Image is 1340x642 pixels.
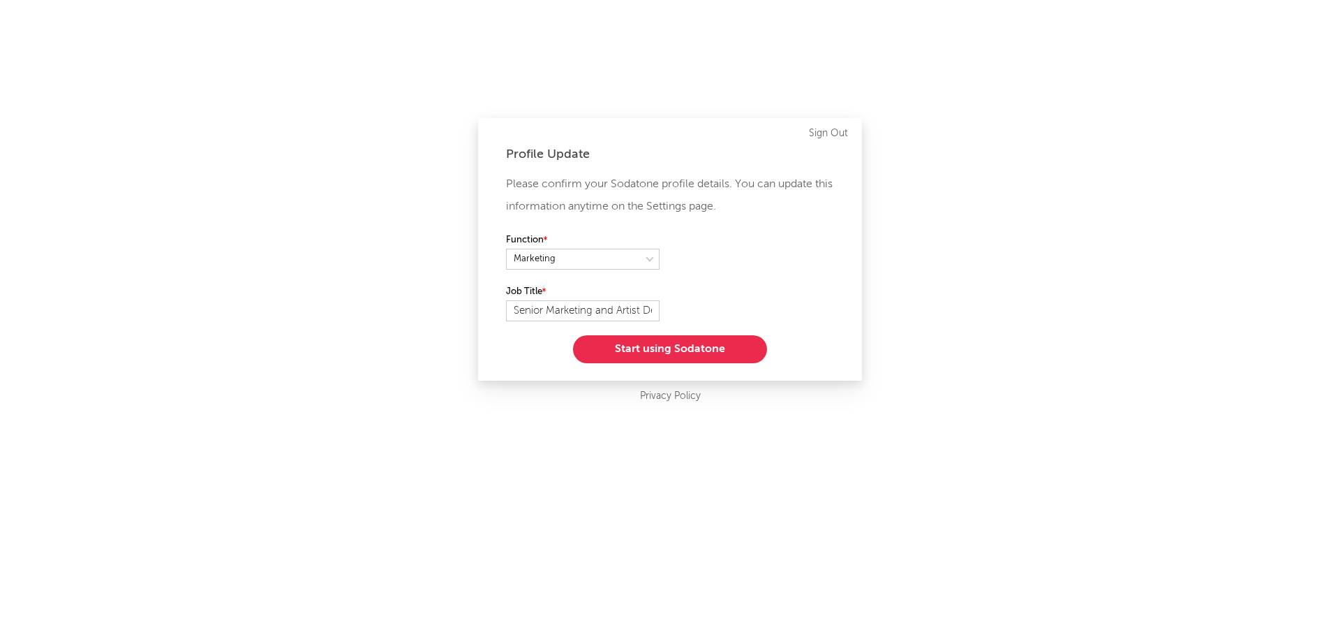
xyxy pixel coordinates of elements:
p: Please confirm your Sodatone profile details. You can update this information anytime on the Sett... [506,173,834,218]
div: Profile Update [506,146,834,163]
button: Start using Sodatone [573,335,767,363]
label: Function [506,232,660,249]
a: Privacy Policy [640,388,701,405]
label: Job Title [506,284,660,300]
a: Sign Out [809,125,848,142]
